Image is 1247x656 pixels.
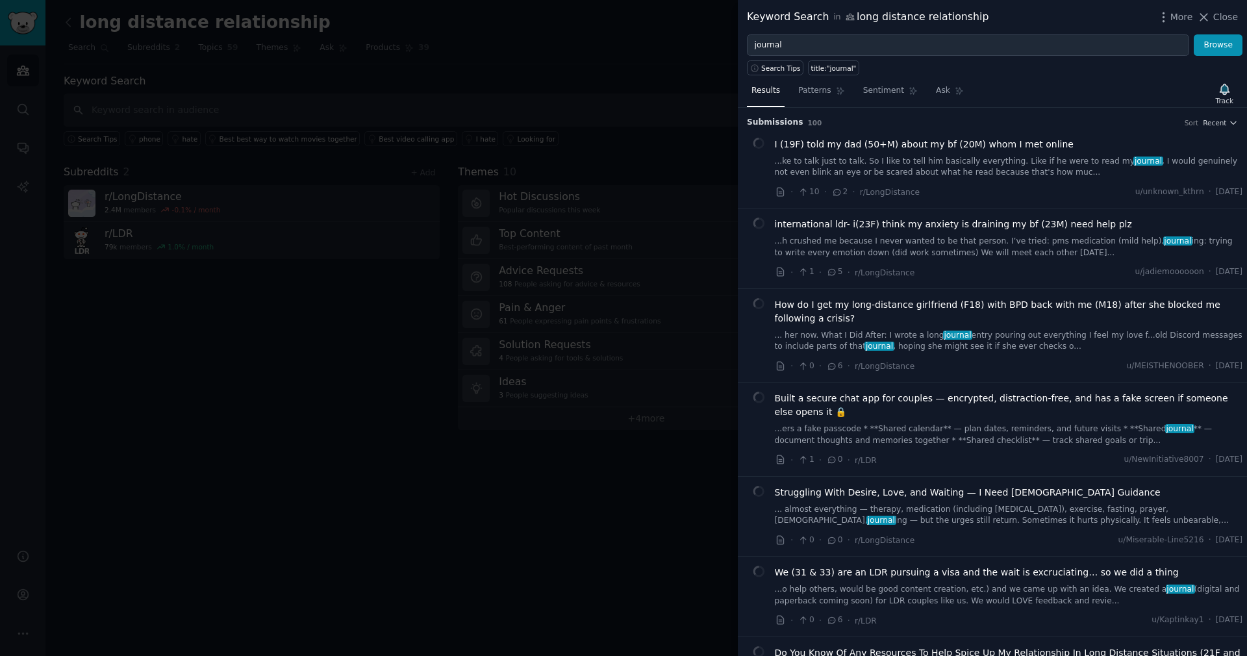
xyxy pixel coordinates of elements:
span: · [790,453,793,467]
span: Sentiment [863,85,904,97]
span: journal [943,331,973,340]
span: r/LongDistance [860,188,920,197]
span: · [790,185,793,199]
span: Search Tips [761,64,801,73]
span: Close [1213,10,1238,24]
a: ... almost everything — therapy, medication (including [MEDICAL_DATA]), exercise, fasting, prayer... [775,504,1243,527]
span: 0 [798,535,814,546]
span: · [1209,535,1211,546]
a: Ask [931,81,968,107]
span: 6 [826,614,842,626]
span: u/Miserable-Line5216 [1118,535,1203,546]
span: 1 [798,454,814,466]
div: Track [1216,96,1233,105]
span: · [1209,266,1211,278]
span: [DATE] [1216,535,1242,546]
span: Patterns [798,85,831,97]
span: journal [864,342,894,351]
span: [DATE] [1216,614,1242,626]
a: We (31 & 33) are an LDR pursuing a visa and the wait is excruciating… so we did a thing [775,566,1179,579]
span: journal [1133,157,1163,166]
span: 0 [826,535,842,546]
a: Struggling With Desire, Love, and Waiting — I Need [DEMOGRAPHIC_DATA] Guidance [775,486,1161,499]
span: u/Kaptinkay1 [1152,614,1203,626]
a: ...ke to talk just to talk. So I like to tell him basically everything. Like if he were to read m... [775,156,1243,179]
span: u/jadiemoooooon [1135,266,1203,278]
button: Track [1211,80,1238,107]
span: · [1209,186,1211,198]
span: u/unknown_kthrn [1135,186,1204,198]
span: 0 [798,614,814,626]
span: · [819,266,822,279]
span: · [790,266,793,279]
button: Close [1197,10,1238,24]
span: · [852,185,855,199]
span: [DATE] [1216,186,1242,198]
span: 0 [826,454,842,466]
button: Browse [1194,34,1242,57]
span: · [848,359,850,373]
span: 100 [808,119,822,127]
span: [DATE] [1216,360,1242,372]
span: 0 [798,360,814,372]
span: · [848,533,850,547]
a: title:"journal" [808,60,859,75]
button: More [1157,10,1193,24]
span: · [819,453,822,467]
span: 2 [831,186,848,198]
button: Recent [1203,118,1238,127]
span: 6 [826,360,842,372]
a: ...ers a fake passcode * **Shared calendar** — plan dates, reminders, and future visits * **Share... [775,423,1243,446]
a: Results [747,81,785,107]
div: title:"journal" [811,64,857,73]
a: I (19F) told my dad (50+M) about my bf (20M) whom I met online [775,138,1074,151]
a: international ldr- i(23F) think my anxiety is draining my bf (23M) need help plz [775,218,1132,231]
span: [DATE] [1216,266,1242,278]
span: · [824,185,827,199]
span: u/NewInitiative8007 [1124,454,1203,466]
span: 5 [826,266,842,278]
span: · [1209,614,1211,626]
span: 10 [798,186,819,198]
span: · [1209,454,1211,466]
a: ... her now. What I Did After: I wrote a longjournalentry pouring out everything I feel my love f... [775,330,1243,353]
button: Search Tips [747,60,803,75]
span: journal [1165,424,1195,433]
div: Sort [1185,118,1199,127]
a: Built a secure chat app for couples — encrypted, distraction-free, and has a fake screen if someo... [775,392,1243,419]
span: · [790,359,793,373]
span: Recent [1203,118,1226,127]
span: journal [1166,585,1196,594]
span: · [1209,360,1211,372]
span: r/LongDistance [855,268,914,277]
span: More [1170,10,1193,24]
span: · [790,614,793,627]
a: ...h crushed me because I never wanted to be that person. I’ve tried: pms medication (mild help),... [775,236,1243,259]
input: Try a keyword related to your business [747,34,1189,57]
span: journal [1163,236,1193,246]
span: r/LongDistance [855,536,914,545]
a: How do I get my long-distance girlfriend (F18) with BPD back with me (M18) after she blocked me f... [775,298,1243,325]
span: · [790,533,793,547]
span: 1 [798,266,814,278]
span: Submission s [747,117,803,129]
a: Sentiment [859,81,922,107]
span: r/LongDistance [855,362,914,371]
span: journal [866,516,896,525]
span: Ask [936,85,950,97]
span: · [819,359,822,373]
span: u/MEISTHENOOBER [1127,360,1204,372]
span: · [819,614,822,627]
div: Keyword Search long distance relationship [747,9,989,25]
span: Results [751,85,780,97]
span: · [848,453,850,467]
a: Patterns [794,81,849,107]
span: · [848,614,850,627]
span: r/LDR [855,616,877,625]
span: · [848,266,850,279]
